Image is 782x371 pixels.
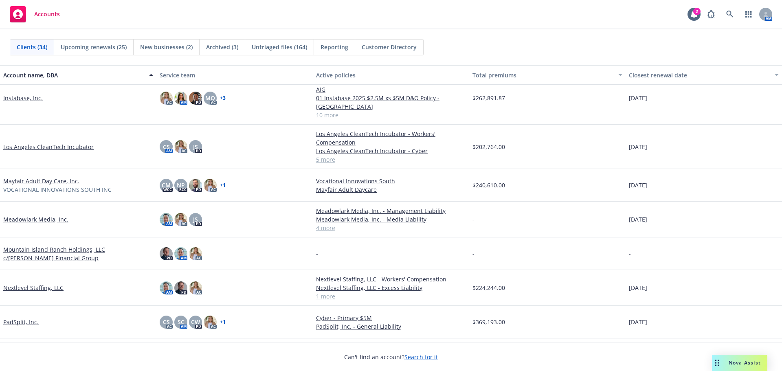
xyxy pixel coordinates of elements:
span: - [629,249,631,258]
span: CS [163,318,170,326]
span: Reporting [321,43,348,51]
a: Mayfair Adult Daycare [316,185,466,194]
span: [DATE] [629,94,647,102]
img: photo [160,281,173,294]
button: Active policies [313,65,469,85]
img: photo [189,92,202,105]
div: Total premiums [472,71,613,79]
a: Los Angeles CleanTech Incubator [3,143,94,151]
span: CS [163,143,170,151]
div: Closest renewal date [629,71,770,79]
button: Nova Assist [712,355,767,371]
a: Nextlevel Staffing, LLC [3,283,64,292]
span: [DATE] [629,215,647,224]
span: $262,891.87 [472,94,505,102]
a: 4 more [316,224,466,232]
a: Report a Bug [703,6,719,22]
span: Archived (3) [206,43,238,51]
span: $202,764.00 [472,143,505,151]
a: Search [722,6,738,22]
span: New businesses (2) [140,43,193,51]
span: - [472,249,474,258]
span: - [316,249,318,258]
a: 1 more [316,292,466,301]
img: photo [189,281,202,294]
a: Vocational Innovations South [316,177,466,185]
span: [DATE] [629,283,647,292]
img: photo [160,213,173,226]
span: CW [191,318,200,326]
button: Total premiums [469,65,626,85]
img: photo [160,247,173,260]
span: [DATE] [629,181,647,189]
a: + 1 [220,320,226,325]
a: 02 Instabase 2025 $2.5M xs $7.5M D&O Side A Policy - AIG [316,77,466,94]
span: Nova Assist [729,359,761,366]
span: MQ [205,94,215,102]
span: $240,610.00 [472,181,505,189]
span: Accounts [34,11,60,18]
span: [DATE] [629,318,647,326]
a: Mountain Island Ranch Holdings, LLC c/[PERSON_NAME] Financial Group [3,245,153,262]
div: Service team [160,71,310,79]
img: photo [204,316,217,329]
img: photo [174,247,187,260]
a: Los Angeles CleanTech Incubator - Workers' Compensation [316,130,466,147]
a: Accounts [7,3,63,26]
a: 5 more [316,155,466,164]
span: $224,244.00 [472,283,505,292]
div: Account name, DBA [3,71,144,79]
span: JS [193,215,198,224]
a: + 3 [220,96,226,101]
a: Nextlevel Staffing, LLC - Workers' Compensation [316,275,466,283]
span: Can't find an account? [344,353,438,361]
span: CM [162,181,171,189]
a: PadSplit, Inc. [3,318,39,326]
img: photo [174,92,187,105]
img: photo [174,213,187,226]
img: photo [189,179,202,192]
img: photo [174,140,187,153]
a: + 1 [220,183,226,188]
a: Search for it [404,353,438,361]
div: Drag to move [712,355,722,371]
img: photo [174,281,187,294]
span: Upcoming renewals (25) [61,43,127,51]
span: JS [193,143,198,151]
div: Active policies [316,71,466,79]
span: Untriaged files (164) [252,43,307,51]
div: 2 [693,8,701,15]
a: Switch app [740,6,757,22]
span: SC [178,318,185,326]
a: Nextlevel Staffing, LLC - Excess Liability [316,283,466,292]
span: VOCATIONAL INNOVATIONS SOUTH INC [3,185,112,194]
span: [DATE] [629,143,647,151]
img: photo [189,247,202,260]
button: Service team [156,65,313,85]
span: - [472,215,474,224]
a: Meadowlark Media, Inc. - Media Liability [316,215,466,224]
a: Meadowlark Media, Inc. - Management Liability [316,206,466,215]
span: NP [177,181,185,189]
a: 10 more [316,111,466,119]
a: 01 Instabase 2025 $2.5M xs $5M D&O Policy - [GEOGRAPHIC_DATA] [316,94,466,111]
a: Cyber - Primary $5M [316,314,466,322]
span: Clients (34) [17,43,47,51]
a: Los Angeles CleanTech Incubator - Cyber [316,147,466,155]
button: Closest renewal date [626,65,782,85]
img: photo [204,179,217,192]
a: PadSplit, Inc. - General Liability [316,322,466,331]
span: $369,193.00 [472,318,505,326]
a: Instabase, Inc. [3,94,43,102]
a: Mayfair Adult Day Care, Inc. [3,177,79,185]
a: Meadowlark Media, Inc. [3,215,68,224]
img: photo [160,92,173,105]
span: Customer Directory [362,43,417,51]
